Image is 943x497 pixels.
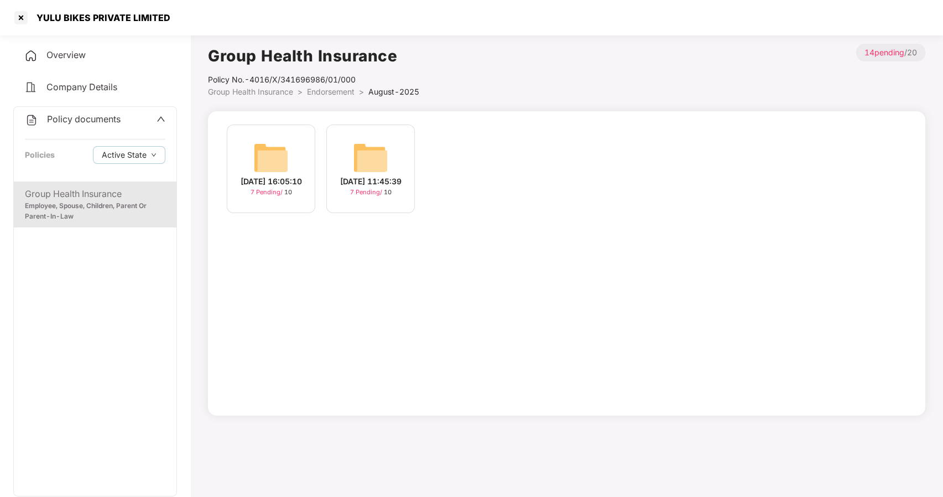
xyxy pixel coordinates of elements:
[151,152,157,158] span: down
[864,48,904,57] span: 14 pending
[30,12,170,23] div: YULU BIKES PRIVATE LIMITED
[353,140,388,175] img: svg+xml;base64,PHN2ZyB4bWxucz0iaHR0cDovL3d3dy53My5vcmcvMjAwMC9zdmciIHdpZHRoPSI2NCIgaGVpZ2h0PSI2NC...
[208,87,293,96] span: Group Health Insurance
[25,113,38,127] img: svg+xml;base64,PHN2ZyB4bWxucz0iaHR0cDovL3d3dy53My5vcmcvMjAwMC9zdmciIHdpZHRoPSIyNCIgaGVpZ2h0PSIyNC...
[307,87,355,96] span: Endorsement
[350,188,384,196] span: 7 Pending /
[253,140,289,175] img: svg+xml;base64,PHN2ZyB4bWxucz0iaHR0cDovL3d3dy53My5vcmcvMjAwMC9zdmciIHdpZHRoPSI2NCIgaGVpZ2h0PSI2NC...
[298,87,303,96] span: >
[856,44,925,61] p: / 20
[47,113,121,125] span: Policy documents
[102,149,147,161] span: Active State
[46,49,86,60] span: Overview
[24,81,38,94] img: svg+xml;base64,PHN2ZyB4bWxucz0iaHR0cDovL3d3dy53My5vcmcvMjAwMC9zdmciIHdpZHRoPSIyNCIgaGVpZ2h0PSIyNC...
[46,81,117,92] span: Company Details
[350,188,392,197] div: 10
[25,149,55,161] div: Policies
[241,175,302,188] div: [DATE] 16:05:10
[25,187,165,201] div: Group Health Insurance
[359,87,364,96] span: >
[340,175,402,188] div: [DATE] 11:45:39
[157,115,165,123] span: up
[24,49,38,63] img: svg+xml;base64,PHN2ZyB4bWxucz0iaHR0cDovL3d3dy53My5vcmcvMjAwMC9zdmciIHdpZHRoPSIyNCIgaGVpZ2h0PSIyNC...
[251,188,284,196] span: 7 Pending /
[208,74,419,86] div: Policy No.- 4016/X/341696986/01/000
[368,87,419,96] span: August-2025
[25,201,165,222] div: Employee, Spouse, Children, Parent Or Parent-In-Law
[251,188,292,197] div: 10
[208,44,419,68] h1: Group Health Insurance
[93,146,165,164] button: Active Statedown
